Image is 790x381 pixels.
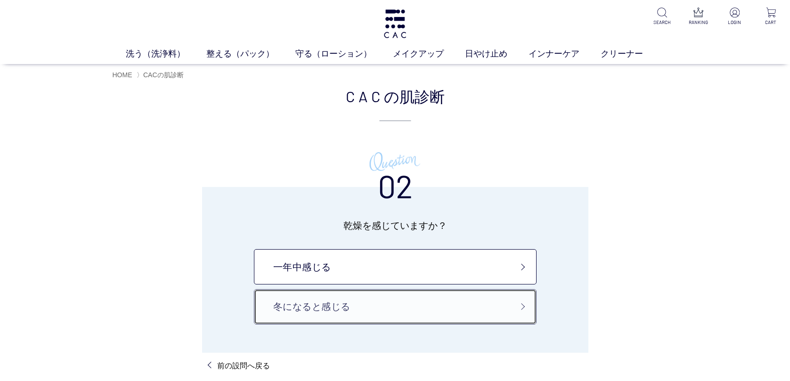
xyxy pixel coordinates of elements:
p: LOGIN [723,19,746,26]
a: 冬になると感じる [254,289,537,324]
a: LOGIN [723,8,746,26]
a: 日やけ止め [465,48,529,60]
p: RANKING [687,19,710,26]
img: logo [383,9,408,38]
a: クリーナー [601,48,664,60]
p: 乾燥を感じていますか？ [225,217,566,234]
a: CART [759,8,782,26]
p: SEARCH [651,19,674,26]
p: 前の設問へ戻る [217,360,270,372]
span: CACの肌診断 [143,71,184,79]
p: CART [759,19,782,26]
a: メイクアップ [393,48,465,60]
a: インナーケア [529,48,601,60]
a: HOME [113,71,132,79]
li: 〉 [137,71,186,80]
a: 洗う（洗浄料） [126,48,206,60]
a: 守る（ローション） [295,48,393,60]
a: 一年中感じる [254,249,537,284]
h3: 02 [378,147,413,202]
a: 整える（パック） [206,48,295,60]
a: RANKING [687,8,710,26]
a: 前の設問へ戻る [210,360,270,372]
span: の肌診断 [384,85,445,107]
a: SEARCH [651,8,674,26]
